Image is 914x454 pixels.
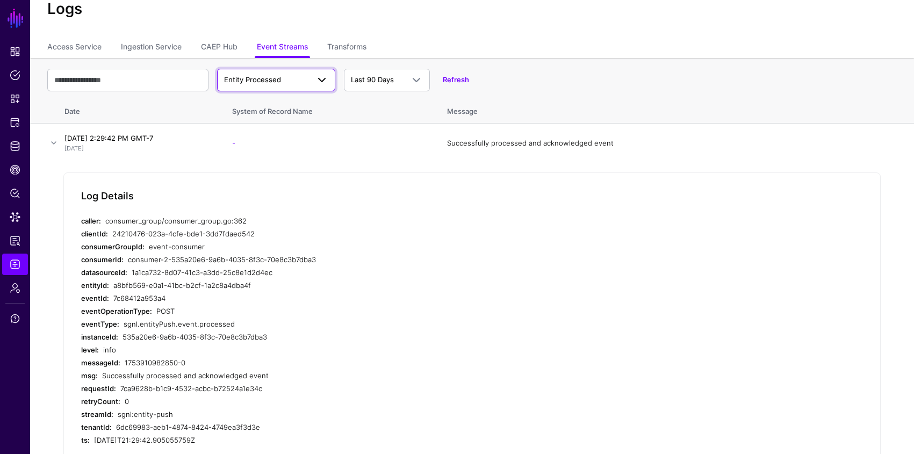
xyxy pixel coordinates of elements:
td: Successfully processed and acknowledged event [436,124,914,163]
strong: eventType: [81,320,119,328]
a: Access Service [47,38,102,58]
div: 1a1ca732-8d07-41c3-a3dd-25c8e1d2d4ec [132,266,511,279]
strong: eventId: [81,294,109,302]
strong: eventOperationType: [81,307,152,315]
div: consumer-2-535a20e6-9a6b-4035-8f3c-70e8c3b7dba3 [128,253,511,266]
a: Identity Data Fabric [2,135,28,157]
span: Identity Data Fabric [10,141,20,152]
p: [DATE] [64,144,211,153]
div: sgnl:entity-push [118,408,511,421]
span: CAEP Hub [10,164,20,175]
a: Dashboard [2,41,28,62]
span: Reports [10,235,20,246]
strong: consumerGroupId: [81,242,145,251]
strong: retryCount: [81,397,120,406]
a: Protected Systems [2,112,28,133]
a: SGNL [6,6,25,30]
span: Entity Processed [224,75,281,84]
strong: tenantId: [81,423,112,431]
a: CAEP Hub [2,159,28,181]
strong: consumerId: [81,255,124,264]
div: info [103,343,511,356]
div: 6dc69983-aeb1-4874-8424-4749ea3f3d3e [116,421,511,434]
div: 7c68412a953a4 [113,292,511,305]
div: 24210476-023a-4cfe-bde1-3dd7fdaed542 [112,227,511,240]
strong: caller: [81,217,101,225]
strong: requestId: [81,384,116,393]
div: event-consumer [149,240,511,253]
a: Refresh [443,75,469,84]
a: Logs [2,254,28,275]
div: 7ca9628b-b1c9-4532-acbc-b72524a1e34c [120,382,511,395]
a: Transforms [327,38,366,58]
th: Date [60,96,221,124]
h4: [DATE] 2:29:42 PM GMT-7 [64,133,211,143]
strong: level: [81,345,99,354]
strong: clientId: [81,229,108,238]
div: sgnl.entityPush.event.processed [124,318,511,330]
strong: msg: [81,371,98,380]
strong: datasourceId: [81,268,127,277]
strong: entityId: [81,281,109,290]
a: Event Streams [257,38,308,58]
div: Successfully processed and acknowledged event [102,369,511,382]
div: 1753910982850-0 [125,356,511,369]
span: Policy Lens [10,188,20,199]
a: Policy Lens [2,183,28,204]
span: Last 90 Days [351,75,394,84]
div: POST [156,305,511,318]
span: Snippets [10,93,20,104]
div: 535a20e6-9a6b-4035-8f3c-70e8c3b7dba3 [123,330,511,343]
span: Protected Systems [10,117,20,128]
th: System of Record Name [221,96,436,124]
h5: Log Details [81,190,134,202]
th: Message [436,96,914,124]
a: Data Lens [2,206,28,228]
a: Ingestion Service [121,38,182,58]
a: Reports [2,230,28,251]
a: Snippets [2,88,28,110]
div: consumer_group/consumer_group.go:362 [105,214,511,227]
a: CAEP Hub [201,38,238,58]
span: Policies [10,70,20,81]
strong: messageId: [81,358,120,367]
strong: ts: [81,436,90,444]
div: a8bfb569-e0a1-41bc-b2cf-1a2c8a4dba4f [113,279,511,292]
span: Admin [10,283,20,293]
div: [DATE]T21:29:42.905055759Z [94,434,511,446]
div: 0 [125,395,511,408]
strong: instanceId: [81,333,118,341]
span: Dashboard [10,46,20,57]
a: Policies [2,64,28,86]
span: Support [10,313,20,324]
span: Data Lens [10,212,20,222]
span: Logs [10,259,20,270]
strong: streamId: [81,410,113,419]
a: Admin [2,277,28,299]
a: - [232,139,235,147]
